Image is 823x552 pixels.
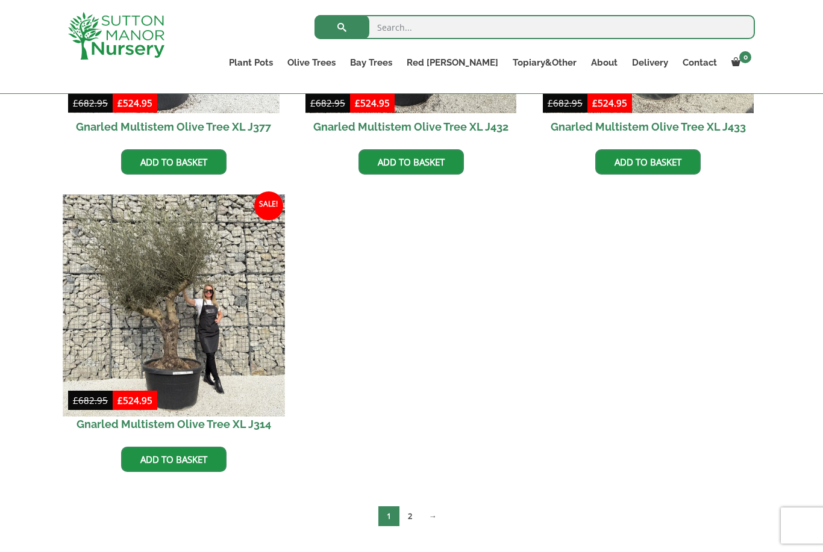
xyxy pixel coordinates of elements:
[355,97,390,109] bdi: 524.95
[63,194,284,416] img: Gnarled Multistem Olive Tree XL J314
[121,149,227,175] a: Add to basket: “Gnarled Multistem Olive Tree XL J377”
[117,394,152,406] bdi: 524.95
[280,54,343,71] a: Olive Trees
[548,97,553,109] span: £
[314,15,755,39] input: Search...
[739,51,751,63] span: 0
[625,54,675,71] a: Delivery
[399,54,505,71] a: Red [PERSON_NAME]
[358,149,464,175] a: Add to basket: “Gnarled Multistem Olive Tree XL J432”
[343,54,399,71] a: Bay Trees
[68,506,755,531] nav: Product Pagination
[68,200,280,438] a: Sale! Gnarled Multistem Olive Tree XL J314
[592,97,598,109] span: £
[421,506,445,526] a: →
[222,54,280,71] a: Plant Pots
[378,506,399,526] span: Page 1
[117,394,123,406] span: £
[355,97,360,109] span: £
[68,113,280,140] h2: Gnarled Multistem Olive Tree XL J377
[399,506,421,526] a: Page 2
[117,97,152,109] bdi: 524.95
[73,97,78,109] span: £
[675,54,724,71] a: Contact
[254,191,283,220] span: Sale!
[724,54,755,71] a: 0
[121,447,227,472] a: Add to basket: “Gnarled Multistem Olive Tree XL J314”
[548,97,583,109] bdi: 682.95
[310,97,345,109] bdi: 682.95
[310,97,316,109] span: £
[505,54,584,71] a: Topiary&Other
[73,97,108,109] bdi: 682.95
[68,411,280,438] h2: Gnarled Multistem Olive Tree XL J314
[73,394,78,406] span: £
[117,97,123,109] span: £
[592,97,627,109] bdi: 524.95
[595,149,701,175] a: Add to basket: “Gnarled Multistem Olive Tree XL J433”
[73,394,108,406] bdi: 682.95
[543,113,754,140] h2: Gnarled Multistem Olive Tree XL J433
[305,113,517,140] h2: Gnarled Multistem Olive Tree XL J432
[68,12,164,60] img: logo
[584,54,625,71] a: About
